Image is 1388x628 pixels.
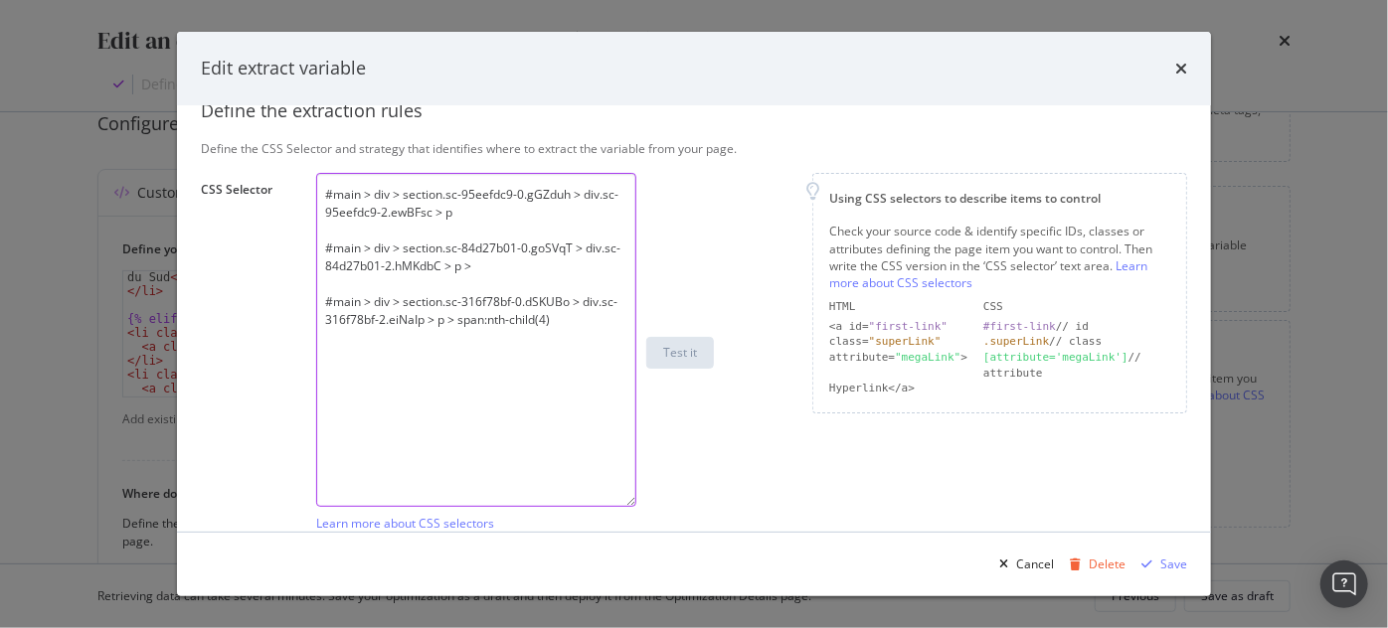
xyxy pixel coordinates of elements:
div: Test it [663,344,697,361]
div: #first-link [983,320,1056,333]
button: Delete [1062,549,1126,580]
button: Test it [646,337,714,369]
div: "first-link" [869,320,948,333]
div: <a id= [829,319,967,335]
div: "superLink" [869,335,942,348]
div: Cancel [1016,555,1054,572]
div: "megaLink" [895,351,960,364]
div: Delete [1089,555,1126,572]
textarea: #main > div > section.sc-95eefdc9-0.gGZduh > div.sc-95eefdc9-2.ewBFsc > p #main > div > section.s... [316,173,636,507]
div: // attribute [983,350,1170,381]
div: class= [829,334,967,350]
div: Open Intercom Messenger [1320,560,1368,608]
div: // class [983,334,1170,350]
button: Save [1133,549,1187,580]
label: CSS Selector [201,181,300,527]
div: // id [983,319,1170,335]
a: Learn more about CSS selectors [829,257,1147,291]
div: .superLink [983,335,1049,348]
div: modal [177,32,1211,596]
div: Using CSS selectors to describe items to control [829,190,1170,207]
div: Edit extract variable [201,56,366,81]
div: [attribute='megaLink'] [983,351,1128,364]
div: HTML [829,299,967,315]
div: Define the extraction rules [201,98,1187,124]
div: Check your source code & identify specific IDs, classes or attributes defining the page item you ... [829,223,1170,291]
div: Save [1160,555,1187,572]
button: Cancel [991,549,1054,580]
div: CSS [983,299,1170,315]
div: attribute= > [829,350,967,381]
div: Hyperlink</a> [829,381,967,396]
div: times [1175,56,1187,81]
div: Define the CSS Selector and strategy that identifies where to extract the variable from your page. [201,140,1187,157]
a: Learn more about CSS selectors [316,515,494,532]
